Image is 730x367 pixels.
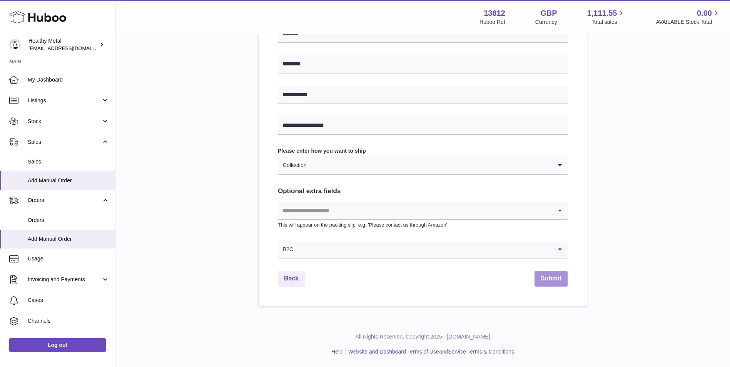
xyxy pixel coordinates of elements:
img: internalAdmin-13812@internal.huboo.com [9,39,21,50]
a: 0.00 AVAILABLE Stock Total [656,8,721,26]
div: Huboo Ref [479,18,505,26]
span: Invoicing and Payments [28,276,101,283]
div: Search for option [278,202,568,220]
span: Cases [28,297,109,304]
span: Sales [28,158,109,165]
span: [EMAIL_ADDRESS][DOMAIN_NAME] [28,45,113,51]
label: Please enter how you want to ship [278,147,568,155]
a: 1,111.55 Total sales [587,8,626,26]
span: Orders [28,217,109,224]
div: Search for option [278,156,568,175]
span: Total sales [591,18,626,26]
span: B2C [278,241,294,259]
div: Search for option [278,241,568,259]
input: Search for option [278,202,552,219]
p: All Rights Reserved. Copyright 2025 - [DOMAIN_NAME] [122,333,724,340]
strong: 13812 [484,8,505,18]
span: AVAILABLE Stock Total [656,18,721,26]
a: Help [331,349,342,355]
span: Sales [28,138,101,146]
a: Log out [9,338,106,352]
li: and [346,348,514,355]
a: Back [278,271,305,287]
span: Collection [278,156,307,174]
input: Search for option [294,241,552,259]
h2: Optional extra fields [278,187,568,196]
span: 1,111.55 [587,8,617,18]
p: This will appear on the packing slip. e.g. 'Please contact us through Amazon' [278,222,568,229]
span: Add Manual Order [28,177,109,184]
span: Listings [28,97,101,104]
a: Service Terms & Conditions [448,349,514,355]
span: Orders [28,197,101,204]
div: Healthy Metal [28,37,98,52]
span: Add Manual Order [28,235,109,243]
div: Currency [535,18,557,26]
span: My Dashboard [28,76,109,83]
span: Stock [28,118,101,125]
a: Website and Dashboard Terms of Use [348,349,439,355]
input: Search for option [307,156,552,174]
strong: GBP [540,8,557,18]
span: Usage [28,255,109,262]
button: Submit [535,271,568,287]
span: Channels [28,317,109,325]
span: 0.00 [697,8,712,18]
